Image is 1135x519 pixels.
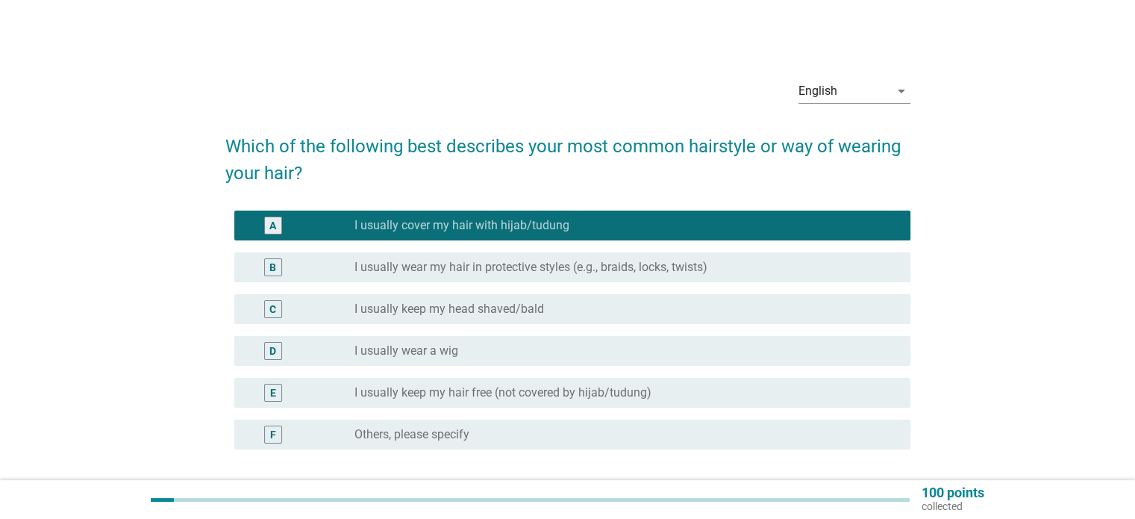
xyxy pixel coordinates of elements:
[922,500,984,513] p: collected
[922,486,984,500] p: 100 points
[354,427,469,442] label: Others, please specify
[354,385,651,400] label: I usually keep my hair free (not covered by hijab/tudung)
[354,260,707,275] label: I usually wear my hair in protective styles (e.g., braids, locks, twists)
[354,344,458,358] label: I usually wear a wig
[269,344,276,359] div: D
[892,82,910,100] i: arrow_drop_down
[270,427,276,443] div: F
[354,218,569,233] label: I usually cover my hair with hijab/tudung
[798,84,837,98] div: English
[225,118,910,187] h2: Which of the following best describes your most common hairstyle or way of wearing your hair?
[270,385,276,401] div: E
[354,302,544,317] label: I usually keep my head shaved/bald
[269,260,276,276] div: B
[269,218,276,234] div: A
[269,302,276,317] div: C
